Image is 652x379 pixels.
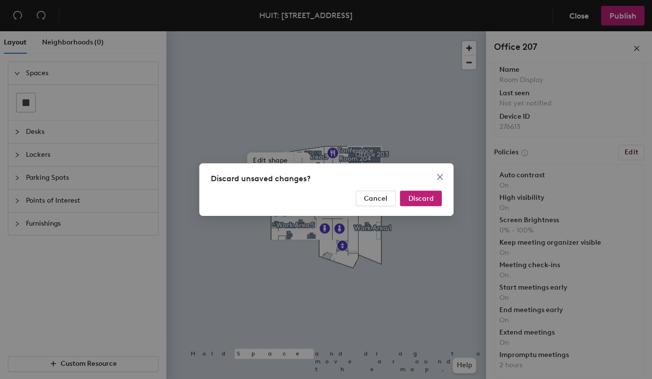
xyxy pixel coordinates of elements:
span: Close [432,173,448,181]
div: Discard unsaved changes? [211,173,442,185]
span: Cancel [364,194,387,203]
span: close [436,173,444,181]
button: Cancel [356,190,396,206]
span: Discard [408,194,433,203]
button: Discard [400,190,442,206]
button: Close [432,169,448,185]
